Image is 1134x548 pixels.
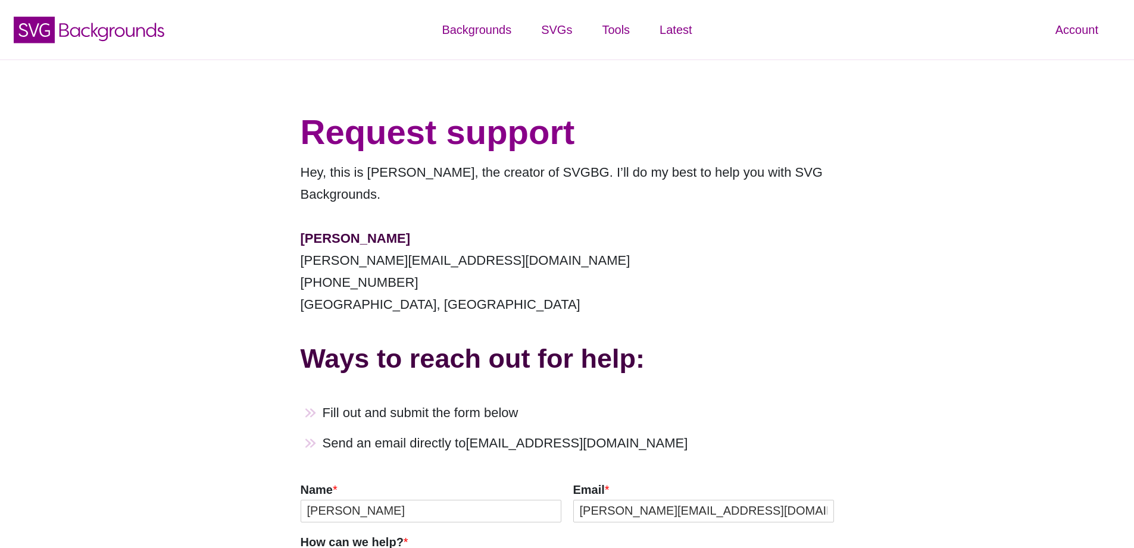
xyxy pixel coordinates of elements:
[573,482,834,497] label: Email
[323,402,834,424] li: Fill out and submit the form below
[301,227,834,315] p: [PERSON_NAME][EMAIL_ADDRESS][DOMAIN_NAME] [PHONE_NUMBER] [GEOGRAPHIC_DATA], [GEOGRAPHIC_DATA]
[301,482,561,497] label: Name
[301,231,411,246] strong: [PERSON_NAME]
[1041,12,1113,48] a: Account
[587,12,645,48] a: Tools
[526,12,587,48] a: SVGs
[323,432,834,454] li: Send an email directly to [EMAIL_ADDRESS][DOMAIN_NAME]
[301,111,834,153] h1: Request support
[645,12,707,48] a: Latest
[301,161,834,205] p: Hey, this is [PERSON_NAME], the creator of SVGBG. I’ll do my best to help you with SVG Backgrounds.
[427,12,526,48] a: Backgrounds
[301,337,834,380] h2: Ways to reach out for help:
